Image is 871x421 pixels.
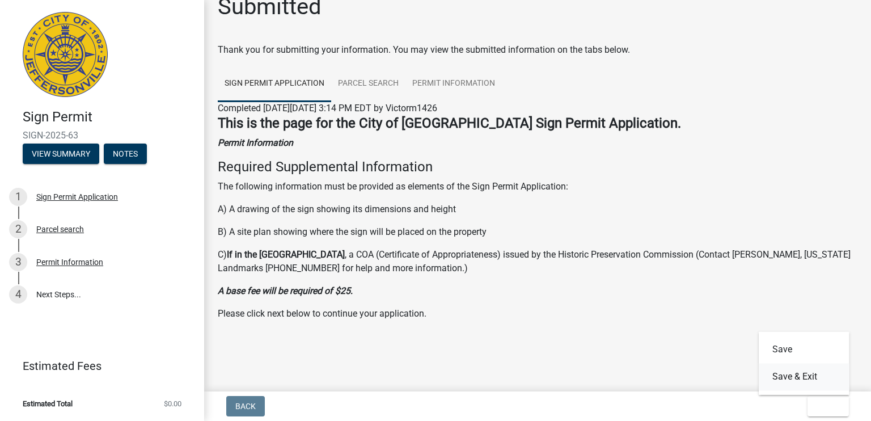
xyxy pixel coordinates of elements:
button: Back [226,396,265,416]
strong: A base fee will be required of $25. [218,285,353,296]
p: B) A site plan showing where the sign will be placed on the property [218,225,857,239]
span: SIGN-2025-63 [23,130,181,141]
p: The following information must be provided as elements of the Sign Permit Application: [218,180,857,193]
div: Permit Information [36,258,103,266]
p: Please click next below to continue your application. [218,307,857,321]
button: Save & Exit [759,363,849,390]
a: Sign Permit Application [218,66,331,102]
div: Parcel search [36,225,84,233]
span: Exit [817,402,833,411]
span: Estimated Total [23,400,73,407]
span: Completed [DATE][DATE] 3:14 PM EDT by Victorm1426 [218,103,437,113]
h4: Required Supplemental Information [218,159,857,175]
div: 3 [9,253,27,271]
button: View Summary [23,144,99,164]
div: Thank you for submitting your information. You may view the submitted information on the tabs below. [218,43,857,57]
a: Parcel search [331,66,405,102]
span: $0.00 [164,400,181,407]
div: 4 [9,285,27,304]
div: Exit [759,331,849,395]
p: A) A drawing of the sign showing its dimensions and height [218,203,857,216]
button: Save [759,336,849,363]
a: Estimated Fees [9,355,186,377]
strong: Permit Information [218,137,293,148]
strong: This is the page for the City of [GEOGRAPHIC_DATA] Sign Permit Application. [218,115,681,131]
p: C) , a COA (Certificate of Appropriateness) issued by the Historic Preservation Commission (Conta... [218,248,857,275]
button: Exit [807,396,849,416]
div: Sign Permit Application [36,193,118,201]
wm-modal-confirm: Notes [104,150,147,159]
strong: If in the [GEOGRAPHIC_DATA] [227,249,345,260]
h4: Sign Permit [23,109,195,125]
button: Notes [104,144,147,164]
img: City of Jeffersonville, Indiana [23,12,108,97]
div: 2 [9,220,27,238]
a: Permit Information [405,66,502,102]
wm-modal-confirm: Summary [23,150,99,159]
span: Back [235,402,256,411]
div: 1 [9,188,27,206]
